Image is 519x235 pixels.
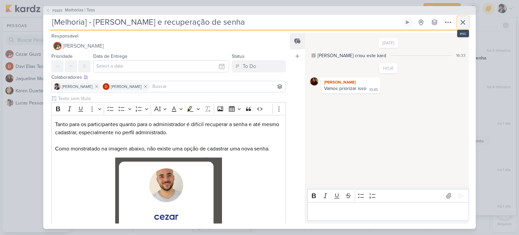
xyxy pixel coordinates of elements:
label: Data de Entrega [93,53,127,59]
input: Kard Sem Título [50,16,400,28]
input: Texto sem título [57,95,286,102]
div: 10:45 [369,87,378,93]
p: Como monstratado na imagem abaixo, não existe uma opção de cadastrar uma nova senha. [55,145,282,153]
span: [PERSON_NAME] [62,84,93,90]
div: Ligar relógio [405,20,410,25]
div: [PERSON_NAME] criou este kard [318,52,386,59]
div: Editor toolbar [307,189,469,202]
div: 16:33 [456,52,466,58]
div: Editor toolbar [51,102,286,115]
input: Buscar [151,83,284,91]
button: To Do [232,60,286,72]
div: esc [457,30,469,37]
div: To Do [243,62,256,70]
label: Responsável [51,33,78,39]
button: [PERSON_NAME] [51,40,286,52]
div: [PERSON_NAME] [322,79,379,86]
label: Status [232,53,245,59]
label: Prioridade [51,53,73,59]
span: [PERSON_NAME] [111,84,142,90]
div: Colaboradores [51,74,286,81]
img: Pedro Luahn Simões [54,83,60,90]
img: Jaqueline Molina [310,77,318,86]
p: Tanto para os participantes quanto para o administrador é difícil recuperar a senha e até mesmo c... [55,120,282,137]
img: Davi Elias Teixeira [103,83,109,90]
input: Select a date [93,60,229,72]
span: [PERSON_NAME] [63,42,104,50]
div: Vamos priorizar isso [324,86,366,91]
img: Cezar Giusti [53,42,61,50]
div: Editor editing area: main [307,202,469,221]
